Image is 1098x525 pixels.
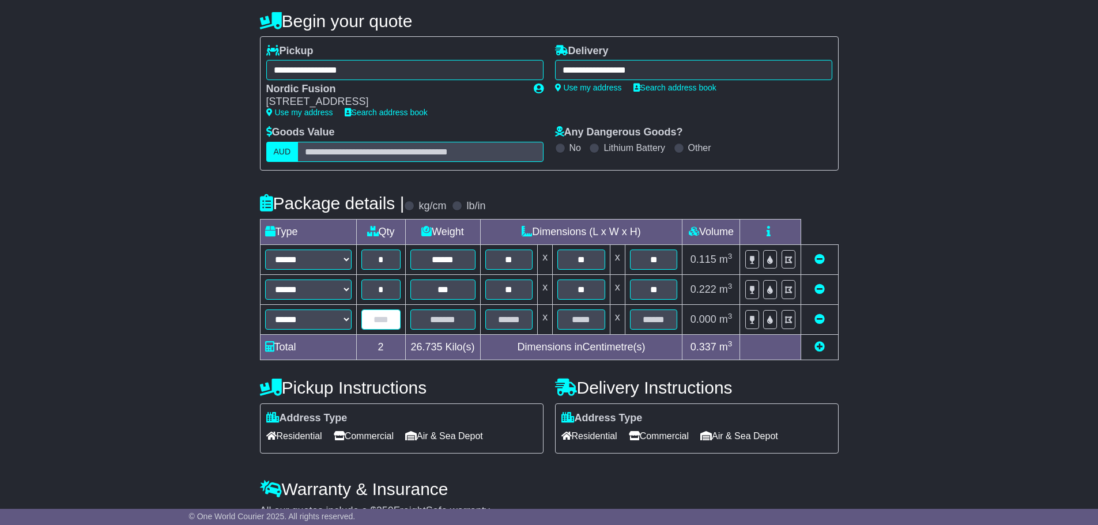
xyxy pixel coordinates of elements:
[682,219,740,244] td: Volume
[538,304,553,334] td: x
[629,427,689,445] span: Commercial
[728,252,733,260] sup: 3
[728,312,733,320] sup: 3
[356,219,405,244] td: Qty
[405,427,483,445] span: Air & Sea Depot
[538,244,553,274] td: x
[555,378,839,397] h4: Delivery Instructions
[561,412,643,425] label: Address Type
[356,334,405,360] td: 2
[266,83,522,96] div: Nordic Fusion
[266,45,314,58] label: Pickup
[260,194,405,213] h4: Package details |
[480,334,682,360] td: Dimensions in Centimetre(s)
[266,108,333,117] a: Use my address
[260,505,839,518] div: All our quotes include a $ FreightSafe warranty.
[405,219,480,244] td: Weight
[266,96,522,108] div: [STREET_ADDRESS]
[410,341,442,353] span: 26.735
[561,427,617,445] span: Residential
[814,314,825,325] a: Remove this item
[480,219,682,244] td: Dimensions (L x W x H)
[418,200,446,213] label: kg/cm
[466,200,485,213] label: lb/in
[691,341,716,353] span: 0.337
[610,244,625,274] td: x
[260,334,356,360] td: Total
[266,412,348,425] label: Address Type
[555,45,609,58] label: Delivery
[719,341,733,353] span: m
[688,142,711,153] label: Other
[555,126,683,139] label: Any Dangerous Goods?
[260,12,839,31] h4: Begin your quote
[266,126,335,139] label: Goods Value
[345,108,428,117] a: Search address book
[334,427,394,445] span: Commercial
[610,304,625,334] td: x
[189,512,356,521] span: © One World Courier 2025. All rights reserved.
[728,339,733,348] sup: 3
[719,254,733,265] span: m
[538,274,553,304] td: x
[266,142,299,162] label: AUD
[405,334,480,360] td: Kilo(s)
[569,142,581,153] label: No
[691,284,716,295] span: 0.222
[260,378,544,397] h4: Pickup Instructions
[691,254,716,265] span: 0.115
[719,284,733,295] span: m
[691,314,716,325] span: 0.000
[719,314,733,325] span: m
[603,142,665,153] label: Lithium Battery
[266,427,322,445] span: Residential
[260,479,839,498] h4: Warranty & Insurance
[814,254,825,265] a: Remove this item
[728,282,733,290] sup: 3
[633,83,716,92] a: Search address book
[700,427,778,445] span: Air & Sea Depot
[814,341,825,353] a: Add new item
[610,274,625,304] td: x
[260,219,356,244] td: Type
[555,83,622,92] a: Use my address
[376,505,394,516] span: 250
[814,284,825,295] a: Remove this item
